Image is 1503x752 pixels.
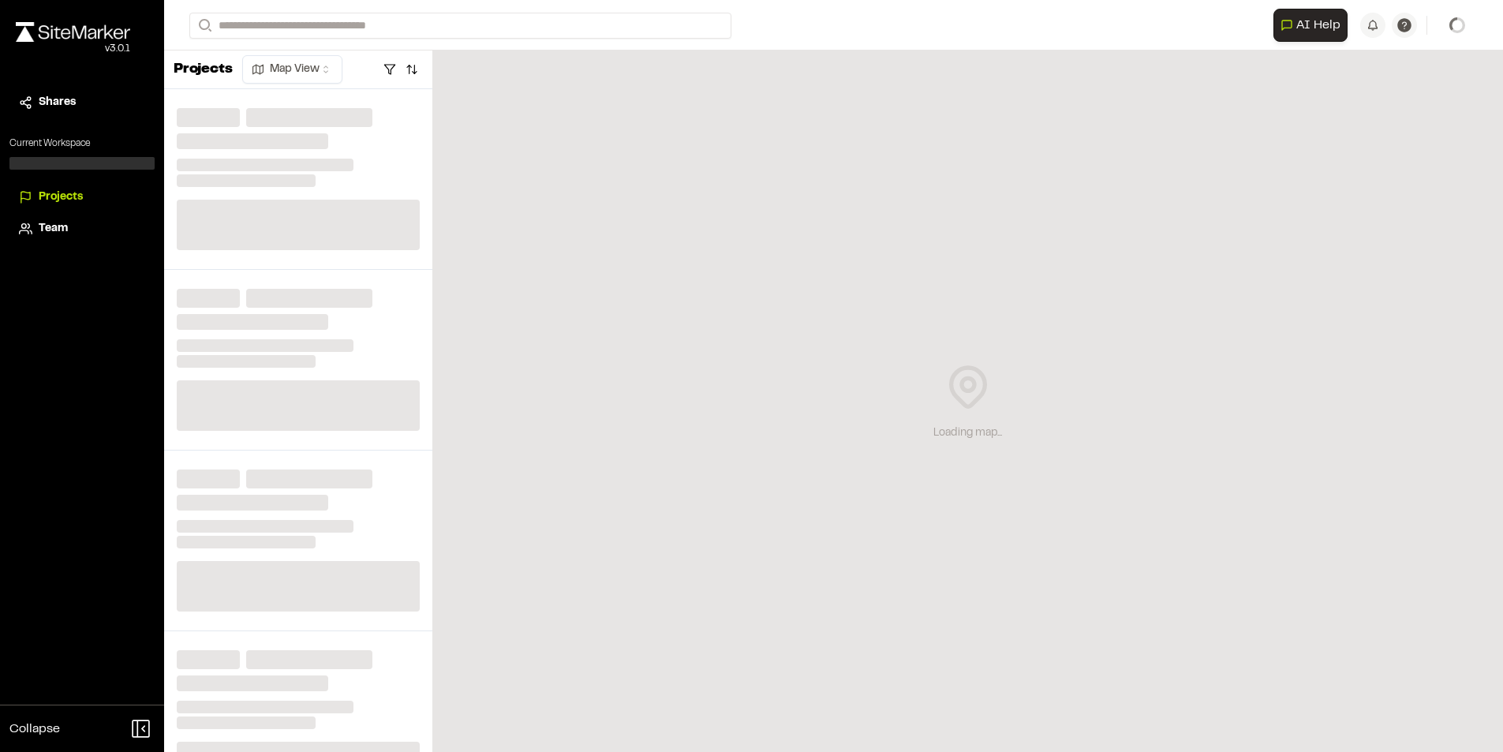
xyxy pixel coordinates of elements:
[1273,9,1354,42] div: Open AI Assistant
[1273,9,1348,42] button: Open AI Assistant
[39,189,83,206] span: Projects
[16,22,130,42] img: rebrand.png
[39,220,68,238] span: Team
[1296,16,1340,35] span: AI Help
[9,720,60,739] span: Collapse
[189,13,218,39] button: Search
[19,220,145,238] a: Team
[9,137,155,151] p: Current Workspace
[19,189,145,206] a: Projects
[39,94,76,111] span: Shares
[174,59,233,80] p: Projects
[933,425,1002,442] div: Loading map...
[19,94,145,111] a: Shares
[16,42,130,56] div: Oh geez...please don't...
